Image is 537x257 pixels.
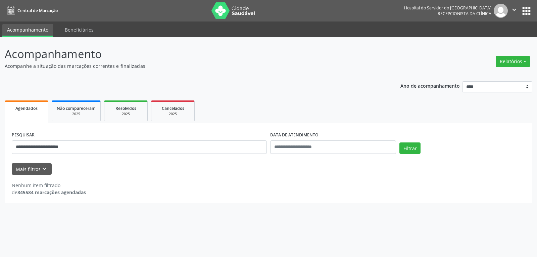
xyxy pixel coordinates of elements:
p: Acompanhamento [5,46,374,62]
p: Ano de acompanhamento [400,81,460,90]
button:  [508,4,521,18]
img: img [494,4,508,18]
button: Filtrar [399,142,421,154]
span: Resolvidos [115,105,136,111]
button: Relatórios [496,56,530,67]
label: PESQUISAR [12,130,35,140]
div: de [12,189,86,196]
p: Acompanhe a situação das marcações correntes e finalizadas [5,62,374,70]
a: Beneficiários [60,24,98,36]
i: keyboard_arrow_down [41,165,48,173]
div: Nenhum item filtrado [12,182,86,189]
div: 2025 [109,112,143,117]
a: Acompanhamento [2,24,53,37]
button: apps [521,5,532,17]
strong: 345584 marcações agendadas [17,189,86,196]
span: Central de Marcação [17,8,58,13]
i:  [510,6,518,13]
label: DATA DE ATENDIMENTO [270,130,319,140]
span: Cancelados [162,105,184,111]
span: Não compareceram [57,105,96,111]
div: 2025 [156,112,190,117]
div: 2025 [57,112,96,117]
button: Mais filtroskeyboard_arrow_down [12,163,52,175]
span: Agendados [15,105,38,111]
span: Recepcionista da clínica [438,11,491,16]
a: Central de Marcação [5,5,58,16]
div: Hospital do Servidor do [GEOGRAPHIC_DATA] [404,5,491,11]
